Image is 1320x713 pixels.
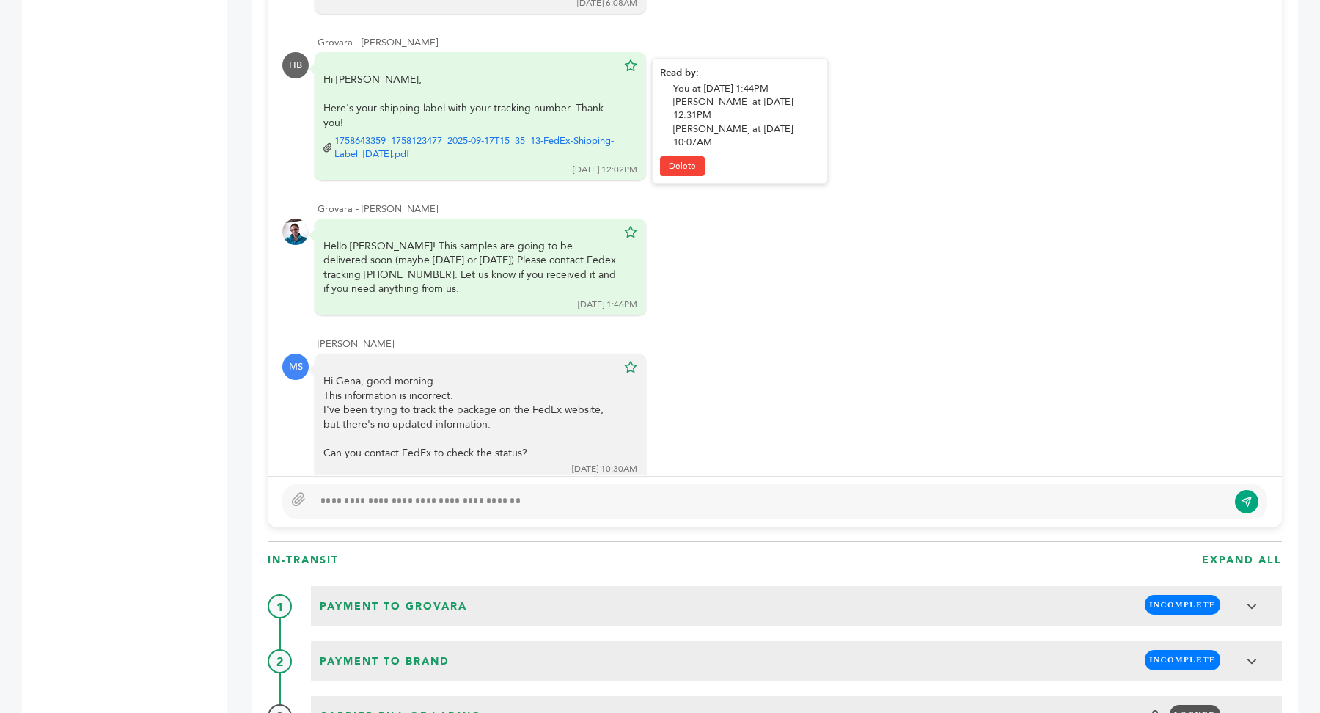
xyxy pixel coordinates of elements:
[282,354,309,380] div: MS
[315,595,472,618] span: Payment to Grovara
[572,463,637,475] div: [DATE] 10:30AM
[323,73,617,161] div: Hi [PERSON_NAME],
[323,239,617,296] div: Hello [PERSON_NAME]! This samples are going to be delivered soon (maybe [DATE] or [DATE]) Please ...
[1145,595,1220,615] span: INCOMPLETE
[573,164,637,176] div: [DATE] 12:02PM
[660,66,699,79] strong: Read by:
[323,374,617,461] div: Hi Gena, good morning. This information is incorrect. I've been trying to track the package on th...
[1202,553,1282,568] h3: EXPAND ALL
[660,156,705,176] a: Delete
[318,202,1267,216] div: Grovara - [PERSON_NAME]
[318,337,1267,351] div: [PERSON_NAME]
[282,52,309,78] div: HB
[315,650,454,673] span: Payment to brand
[578,299,637,311] div: [DATE] 1:46PM
[673,95,820,122] div: [PERSON_NAME] at [DATE] 12:31PM
[1145,650,1220,670] span: INCOMPLETE
[323,101,617,130] div: Here's your shipping label with your tracking number. Thank you!
[673,82,820,95] div: You at [DATE] 1:44PM
[268,553,339,568] h3: In-Transit
[334,134,617,161] a: 1758643359_1758123477_2025-09-17T15_35_13-FedEx-Shipping-Label_[DATE].pdf
[673,123,820,149] div: [PERSON_NAME] at [DATE] 10:07AM
[318,36,1267,49] div: Grovara - [PERSON_NAME]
